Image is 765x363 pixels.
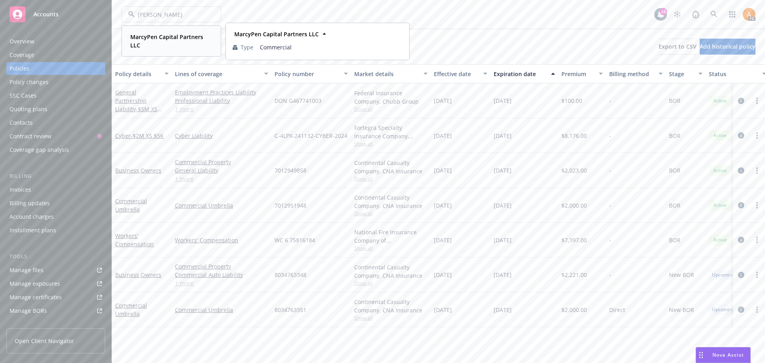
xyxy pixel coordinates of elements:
[275,236,315,244] span: WC 6 75816184
[354,210,428,217] span: Show all
[6,103,105,116] a: Quoting plans
[10,103,47,116] div: Quoting plans
[115,271,161,279] a: Business Owners
[175,279,268,287] a: 1 more
[752,96,762,106] a: more
[709,70,757,78] div: Status
[609,201,611,210] span: -
[130,33,203,49] strong: MarcyPen Capital Partners LLC
[736,305,746,314] a: circleInformation
[743,8,755,21] img: photo
[175,105,268,113] a: 1 more
[6,62,105,75] a: Policies
[669,6,685,22] a: Stop snowing
[271,64,351,83] button: Policy number
[659,43,696,50] span: Export to CSV
[736,96,746,106] a: circleInformation
[434,70,479,78] div: Effective date
[354,314,428,321] span: Show all
[712,132,728,139] span: Active
[609,70,654,78] div: Billing method
[6,35,105,48] a: Overview
[712,306,735,313] span: Upcoming
[490,64,558,83] button: Expiration date
[115,232,154,248] a: Workers' Compensation
[434,271,452,279] span: [DATE]
[736,200,746,210] a: circleInformation
[494,131,512,140] span: [DATE]
[354,263,428,280] div: Continental Casualty Company, CNA Insurance
[6,49,105,61] a: Coverage
[115,132,164,139] a: Cyber
[752,270,762,280] a: more
[561,166,587,175] span: $2,023.00
[354,140,428,147] span: Show all
[6,3,105,26] a: Accounts
[354,280,428,286] span: Show all
[494,306,512,314] span: [DATE]
[275,306,306,314] span: 8034763351
[609,96,611,105] span: -
[351,64,431,83] button: Market details
[494,271,512,279] span: [DATE]
[115,88,157,121] a: General Partnership Liability
[175,158,268,166] a: Commercial Property
[659,39,696,55] button: Export to CSV
[10,62,29,75] div: Policies
[33,11,59,18] span: Accounts
[6,277,105,290] a: Manage exposures
[175,70,259,78] div: Lines of coverage
[10,197,50,210] div: Billing updates
[494,70,546,78] div: Expiration date
[712,97,728,104] span: Active
[6,264,105,277] a: Manage files
[434,96,452,105] span: [DATE]
[494,166,512,175] span: [DATE]
[115,105,162,121] span: - $5M XS $150K
[15,337,74,345] span: Open Client Navigator
[6,172,105,180] div: Billing
[6,291,105,304] a: Manage certificates
[6,197,105,210] a: Billing updates
[354,245,428,251] span: Show all
[494,236,512,244] span: [DATE]
[736,131,746,140] a: circleInformation
[706,6,722,22] a: Search
[354,298,428,314] div: Continental Casualty Company, CNA Insurance
[736,270,746,280] a: circleInformation
[434,306,452,314] span: [DATE]
[275,96,322,105] span: DON G467741003
[115,70,160,78] div: Policy details
[175,306,268,314] a: Commercial Umbrella
[561,131,587,140] span: $8,176.00
[354,124,428,140] div: Fortegra Specialty Insurance Company, Fortegra Specialty Insurance Company, Coalition Insurance S...
[10,49,34,61] div: Coverage
[688,6,704,22] a: Report a Bug
[696,347,706,363] div: Drag to move
[115,197,147,213] a: Commercial Umbrella
[6,130,105,143] a: Contract review
[609,236,611,244] span: -
[175,88,268,96] a: Employment Practices Liability
[700,39,755,55] button: Add historical policy
[354,159,428,175] div: Continental Casualty Company, CNA Insurance
[6,224,105,237] a: Installment plans
[609,166,611,175] span: -
[10,89,37,102] div: SSC Cases
[6,76,105,88] a: Policy changes
[175,201,268,210] a: Commercial Umbrella
[175,271,268,279] a: Commercial Auto Liability
[494,201,512,210] span: [DATE]
[712,351,744,358] span: Nova Assist
[669,96,681,105] span: BOR
[10,318,70,331] div: Summary of insurance
[736,166,746,175] a: circleInformation
[669,131,681,140] span: BOR
[669,201,681,210] span: BOR
[736,235,746,245] a: circleInformation
[354,228,428,245] div: National Fire Insurance Company of [GEOGRAPHIC_DATA], CNA Insurance
[115,167,161,174] a: Business Owners
[172,64,271,83] button: Lines of coverage
[10,183,31,196] div: Invoices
